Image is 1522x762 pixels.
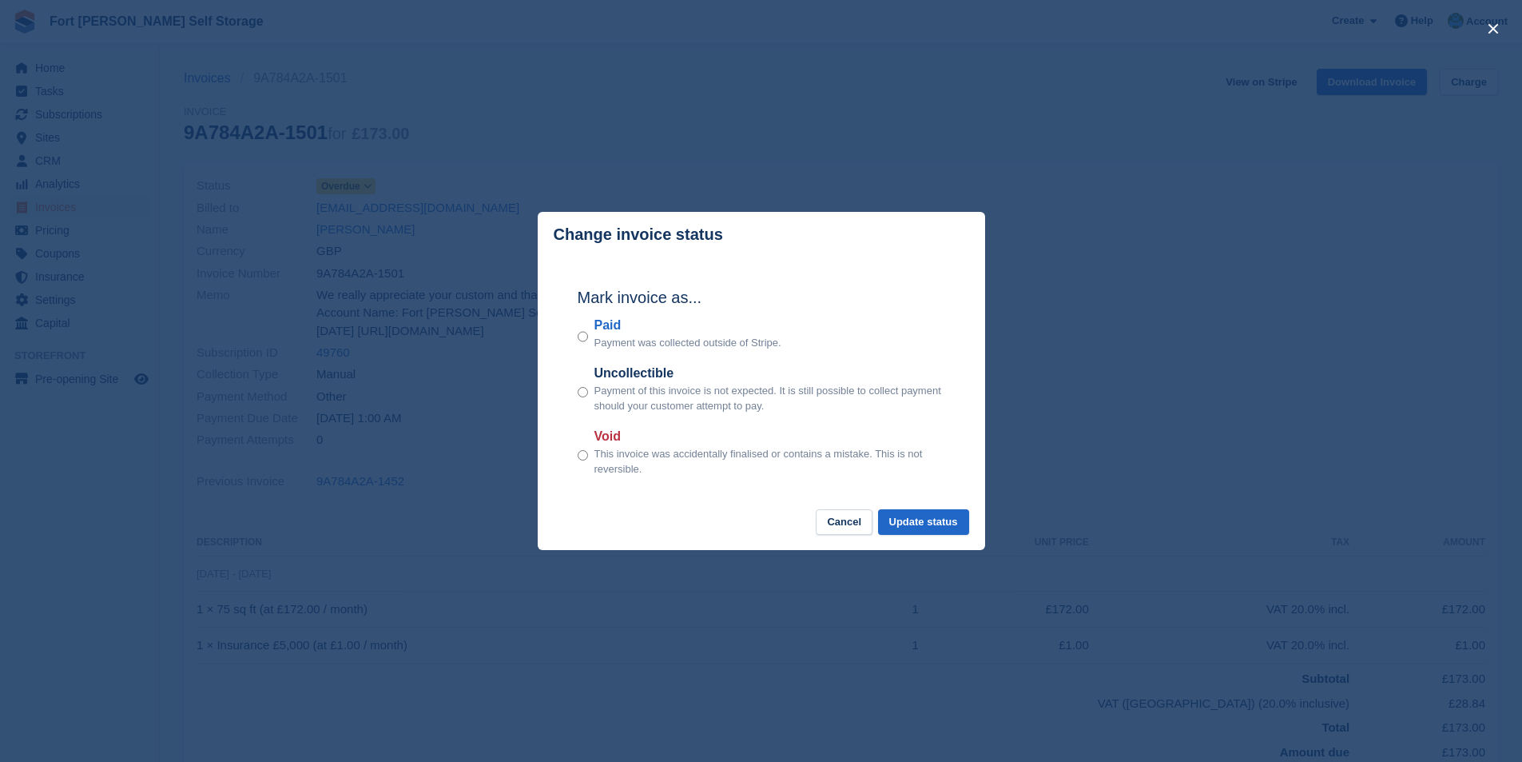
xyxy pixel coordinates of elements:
label: Uncollectible [594,364,945,383]
button: Update status [878,509,969,536]
label: Paid [594,316,781,335]
p: Payment of this invoice is not expected. It is still possible to collect payment should your cust... [594,383,945,414]
p: Payment was collected outside of Stripe. [594,335,781,351]
h2: Mark invoice as... [578,285,945,309]
button: close [1480,16,1506,42]
label: Void [594,427,945,446]
p: Change invoice status [554,225,723,244]
p: This invoice was accidentally finalised or contains a mistake. This is not reversible. [594,446,945,477]
button: Cancel [816,509,872,536]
